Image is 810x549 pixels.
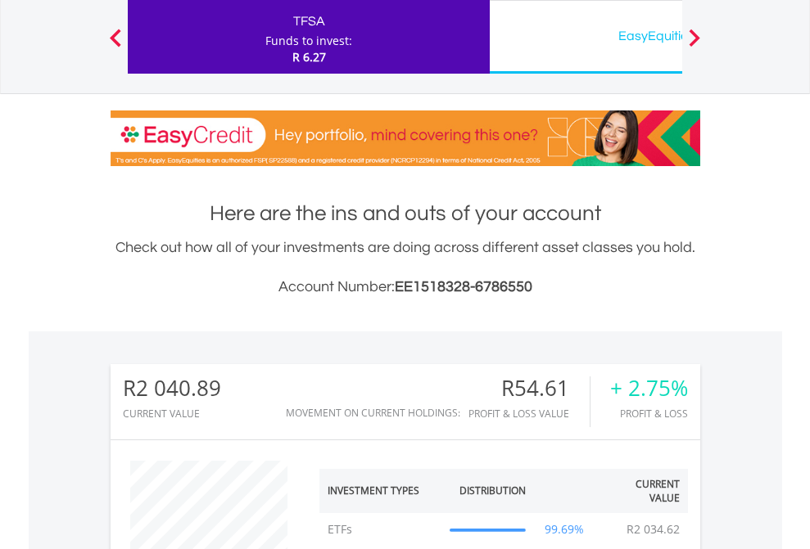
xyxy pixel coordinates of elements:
button: Previous [99,37,132,53]
span: R 6.27 [292,49,326,65]
div: TFSA [138,10,480,33]
div: R54.61 [468,376,590,400]
th: Current Value [595,469,688,513]
div: Profit & Loss Value [468,408,590,419]
td: ETFs [319,513,442,546]
div: Distribution [459,484,526,497]
div: + 2.75% [610,376,688,400]
div: CURRENT VALUE [123,408,221,419]
img: EasyCredit Promotion Banner [111,110,700,166]
th: Investment Types [319,469,442,513]
span: EE1518328-6786550 [395,279,532,295]
td: 99.69% [534,513,595,546]
div: Funds to invest: [265,33,352,49]
div: Check out how all of your investments are doing across different asset classes you hold. [111,236,700,299]
div: Movement on Current Holdings: [286,407,460,418]
div: Profit & Loss [610,408,688,419]
div: R2 040.89 [123,376,221,400]
td: R2 034.62 [618,513,688,546]
button: Next [678,37,711,53]
h1: Here are the ins and outs of your account [111,199,700,228]
h3: Account Number: [111,276,700,299]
